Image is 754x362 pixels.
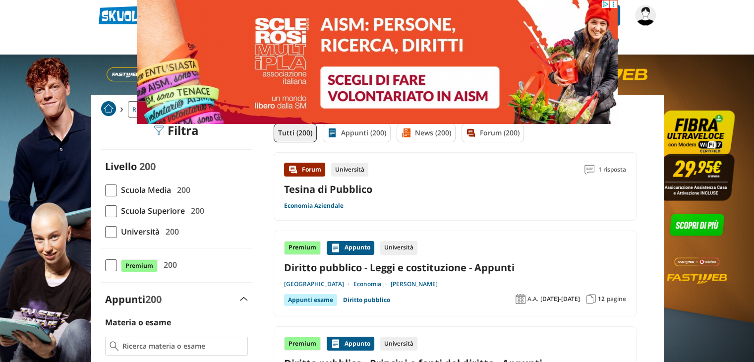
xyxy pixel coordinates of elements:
[105,317,171,328] label: Materia o esame
[117,225,160,238] span: Università
[117,183,171,196] span: Scuola Media
[154,123,199,137] div: Filtra
[288,165,298,175] img: Forum contenuto
[284,261,626,274] a: Diritto pubblico - Leggi e costituzione - Appunti
[284,163,325,177] div: Forum
[327,128,337,138] img: Appunti filtro contenuto
[139,160,156,173] span: 200
[380,337,417,351] div: Università
[584,165,594,175] img: Commenti lettura
[121,259,158,272] span: Premium
[598,295,605,303] span: 12
[462,123,524,142] a: Forum (200)
[343,294,390,306] a: Diritto pubblico
[466,128,476,138] img: Forum filtro contenuto
[162,225,179,238] span: 200
[391,280,438,288] a: [PERSON_NAME]
[331,163,368,177] div: Università
[274,123,317,142] a: Tutti (200)
[128,101,158,118] a: Ricerca
[323,123,391,142] a: Appunti (200)
[187,204,204,217] span: 200
[331,243,341,253] img: Appunti contenuto
[284,294,337,306] div: Appunti esame
[105,293,162,306] label: Appunti
[240,297,248,301] img: Apri e chiudi sezione
[101,101,116,118] a: Home
[284,241,321,255] div: Premium
[380,241,417,255] div: Università
[122,341,243,351] input: Ricerca materia o esame
[401,128,411,138] img: News filtro contenuto
[327,241,374,255] div: Appunto
[540,295,580,303] span: [DATE]-[DATE]
[607,295,626,303] span: pagine
[101,101,116,116] img: Home
[527,295,538,303] span: A.A.
[284,182,372,196] a: Tesina di Pubblico
[160,258,177,271] span: 200
[397,123,456,142] a: News (200)
[516,294,525,304] img: Anno accademico
[353,280,391,288] a: Economia
[110,341,119,351] img: Ricerca materia o esame
[327,337,374,351] div: Appunto
[173,183,190,196] span: 200
[635,5,656,26] img: goddamn67788
[284,337,321,351] div: Premium
[105,160,137,173] label: Livello
[586,294,596,304] img: Pagine
[154,125,164,135] img: Filtra filtri mobile
[284,202,344,210] a: Economia Aziendale
[117,204,185,217] span: Scuola Superiore
[284,280,353,288] a: [GEOGRAPHIC_DATA]
[331,339,341,349] img: Appunti contenuto
[145,293,162,306] span: 200
[598,163,626,177] span: 1 risposta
